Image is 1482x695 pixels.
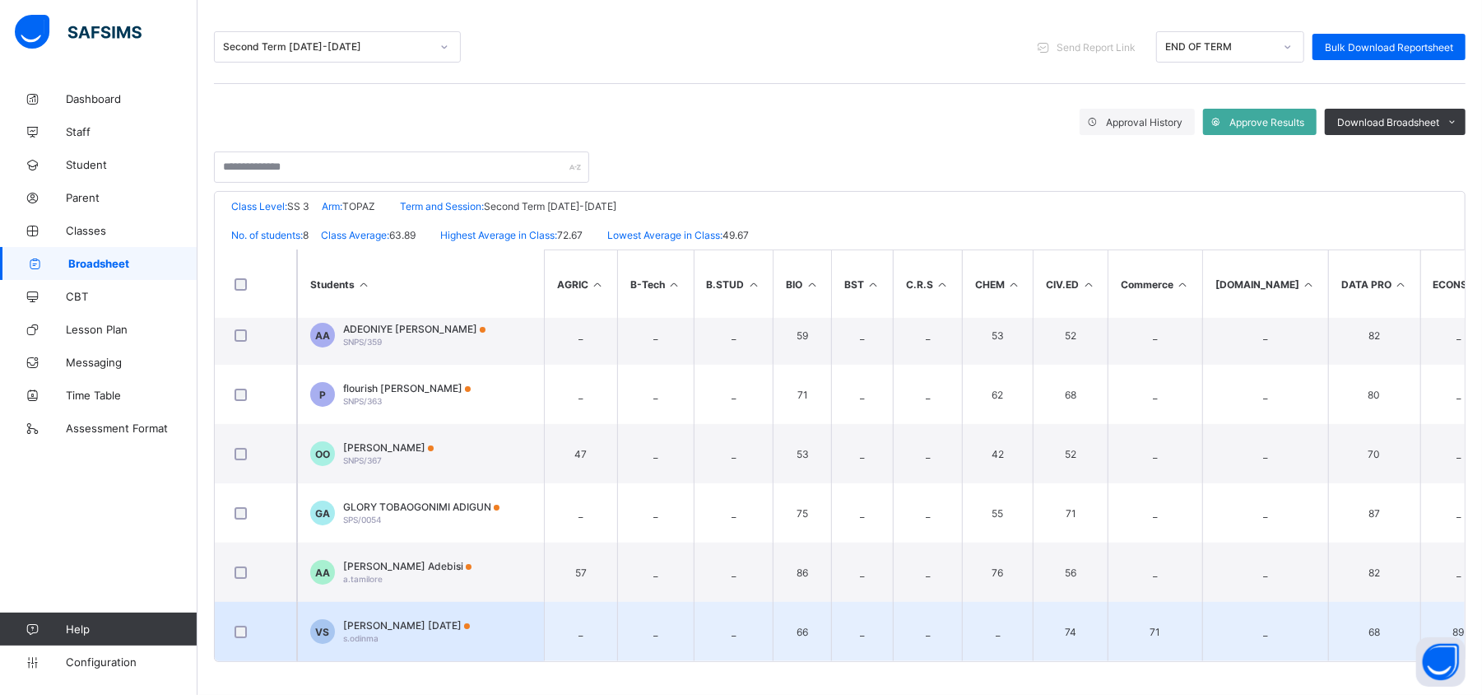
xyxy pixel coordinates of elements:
span: Dashboard [66,92,197,105]
td: _ [544,483,617,543]
td: 57 [544,543,617,602]
td: _ [544,306,617,365]
td: 66 [773,602,831,661]
span: Assessment Format [66,422,197,435]
td: 71 [1033,483,1108,543]
td: _ [831,365,893,424]
span: VS [316,626,330,638]
td: _ [694,483,774,543]
td: _ [617,365,694,424]
td: 53 [773,424,831,483]
td: _ [617,424,694,483]
span: Broadsheet [68,257,197,270]
span: OO [315,448,330,460]
span: 49.67 [722,229,749,241]
span: SNPS/359 [343,337,382,347]
span: GA [315,507,330,520]
th: BST [831,250,893,318]
span: Student [66,158,197,171]
span: a.tamilore [343,574,383,584]
td: _ [893,365,962,424]
th: C.R.S [893,250,962,318]
span: Help [66,623,197,636]
td: 71 [1108,602,1202,661]
td: _ [893,543,962,602]
span: Configuration [66,655,197,669]
td: _ [831,543,893,602]
td: 68 [1033,365,1108,424]
td: _ [694,306,774,365]
td: 75 [773,483,831,543]
td: _ [1202,543,1328,602]
span: CBT [66,290,197,303]
td: _ [893,306,962,365]
td: _ [617,602,694,661]
i: Sort in Ascending Order [747,278,761,291]
span: Arm: [322,200,342,212]
span: Staff [66,125,197,138]
span: No. of students: [231,229,303,241]
th: [DOMAIN_NAME] [1202,250,1328,318]
td: _ [893,602,962,661]
td: _ [1108,483,1202,543]
th: B-Tech [617,250,694,318]
button: Open asap [1416,637,1466,687]
span: Lesson Plan [66,323,197,336]
span: Term and Session: [400,200,484,212]
div: Second Term [DATE]-[DATE] [223,41,430,54]
td: _ [831,306,893,365]
span: Class Level: [231,200,287,212]
td: 68 [1328,602,1420,661]
img: safsims [15,15,142,49]
span: Second Term [DATE]-[DATE] [484,200,616,212]
td: _ [962,602,1034,661]
span: SNPS/363 [343,396,382,406]
td: 53 [962,306,1034,365]
td: _ [694,424,774,483]
th: Commerce [1108,250,1202,318]
td: 82 [1328,543,1420,602]
span: AA [315,567,330,579]
td: _ [694,602,774,661]
td: 80 [1328,365,1420,424]
i: Sort in Ascending Order [1176,278,1190,291]
span: [PERSON_NAME] [DATE] [343,619,470,632]
span: Approve Results [1229,116,1304,128]
span: [PERSON_NAME] Adebisi [343,560,472,572]
td: 70 [1328,424,1420,483]
span: Messaging [66,356,197,369]
td: 82 [1328,306,1420,365]
span: P [319,389,326,401]
span: TOPAZ [342,200,375,212]
td: 47 [544,424,617,483]
span: 72.67 [557,229,583,241]
i: Sort in Ascending Order [805,278,819,291]
span: SPS/0054 [343,515,382,525]
td: _ [544,602,617,661]
td: 76 [962,543,1034,602]
td: 71 [773,365,831,424]
td: _ [893,483,962,543]
td: _ [1202,306,1328,365]
span: Lowest Average in Class: [607,229,722,241]
td: _ [617,483,694,543]
td: 52 [1033,424,1108,483]
td: 55 [962,483,1034,543]
span: Parent [66,191,197,204]
td: _ [694,543,774,602]
i: Sort in Ascending Order [1394,278,1408,291]
i: Sort in Ascending Order [936,278,950,291]
span: Highest Average in Class: [440,229,557,241]
td: 52 [1033,306,1108,365]
td: _ [1108,365,1202,424]
td: _ [1202,365,1328,424]
i: Sort in Ascending Order [1302,278,1316,291]
i: Sort in Ascending Order [1081,278,1095,291]
td: 42 [962,424,1034,483]
span: s.odinma [343,633,379,643]
th: BIO [773,250,831,318]
span: SS 3 [287,200,309,212]
span: 63.89 [389,229,416,241]
span: [PERSON_NAME] [343,441,434,454]
span: 8 [303,229,309,241]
